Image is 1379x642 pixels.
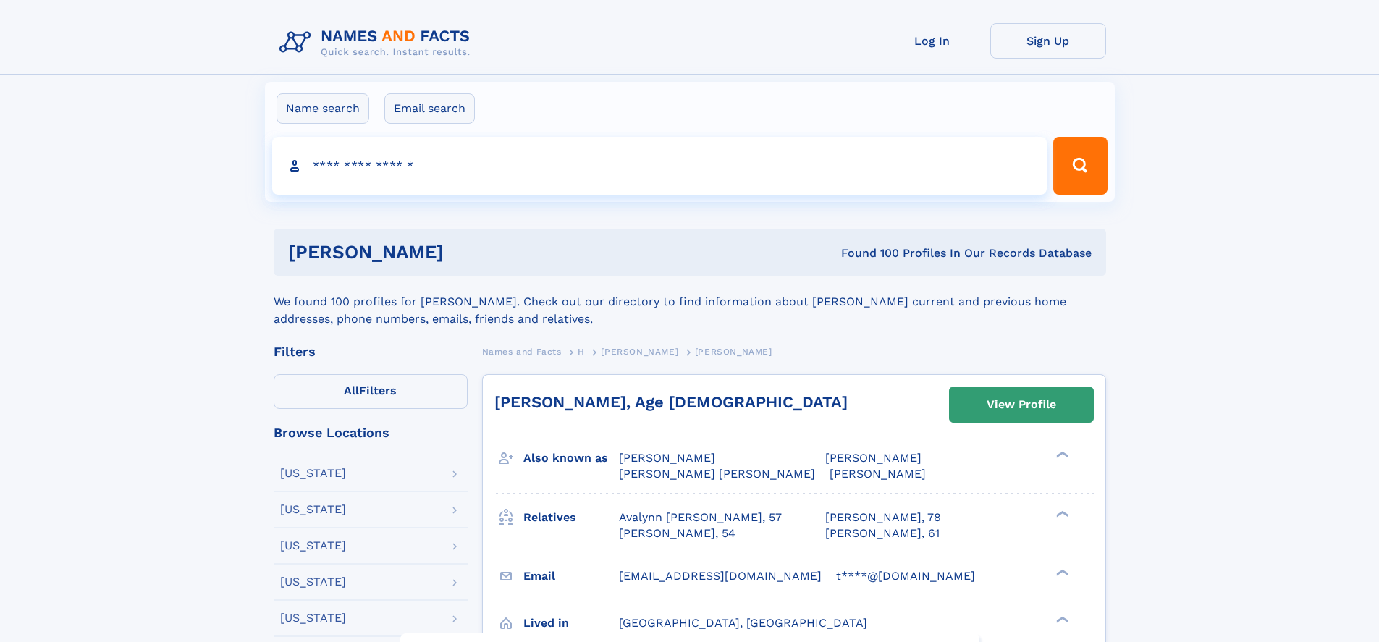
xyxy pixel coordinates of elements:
[280,468,346,479] div: [US_STATE]
[384,93,475,124] label: Email search
[272,137,1047,195] input: search input
[950,387,1093,422] a: View Profile
[619,451,715,465] span: [PERSON_NAME]
[619,525,735,541] a: [PERSON_NAME], 54
[1053,509,1070,518] div: ❯
[601,347,678,357] span: [PERSON_NAME]
[830,467,926,481] span: [PERSON_NAME]
[280,504,346,515] div: [US_STATE]
[274,426,468,439] div: Browse Locations
[344,384,359,397] span: All
[642,245,1092,261] div: Found 100 Profiles In Our Records Database
[578,342,585,360] a: H
[277,93,369,124] label: Name search
[274,374,468,409] label: Filters
[274,345,468,358] div: Filters
[523,446,619,470] h3: Also known as
[1053,614,1070,624] div: ❯
[274,23,482,62] img: Logo Names and Facts
[825,510,941,525] a: [PERSON_NAME], 78
[523,564,619,588] h3: Email
[1053,137,1107,195] button: Search Button
[619,467,815,481] span: [PERSON_NAME] [PERSON_NAME]
[1053,567,1070,577] div: ❯
[619,569,822,583] span: [EMAIL_ADDRESS][DOMAIN_NAME]
[288,243,643,261] h1: [PERSON_NAME]
[695,347,772,357] span: [PERSON_NAME]
[280,540,346,552] div: [US_STATE]
[619,616,867,630] span: [GEOGRAPHIC_DATA], [GEOGRAPHIC_DATA]
[280,576,346,588] div: [US_STATE]
[874,23,990,59] a: Log In
[482,342,562,360] a: Names and Facts
[274,276,1106,328] div: We found 100 profiles for [PERSON_NAME]. Check out our directory to find information about [PERSO...
[523,505,619,530] h3: Relatives
[825,525,940,541] a: [PERSON_NAME], 61
[987,388,1056,421] div: View Profile
[523,611,619,635] h3: Lived in
[280,612,346,624] div: [US_STATE]
[990,23,1106,59] a: Sign Up
[825,451,922,465] span: [PERSON_NAME]
[578,347,585,357] span: H
[619,510,782,525] a: Avalynn [PERSON_NAME], 57
[1053,450,1070,460] div: ❯
[601,342,678,360] a: [PERSON_NAME]
[494,393,848,411] a: [PERSON_NAME], Age [DEMOGRAPHIC_DATA]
